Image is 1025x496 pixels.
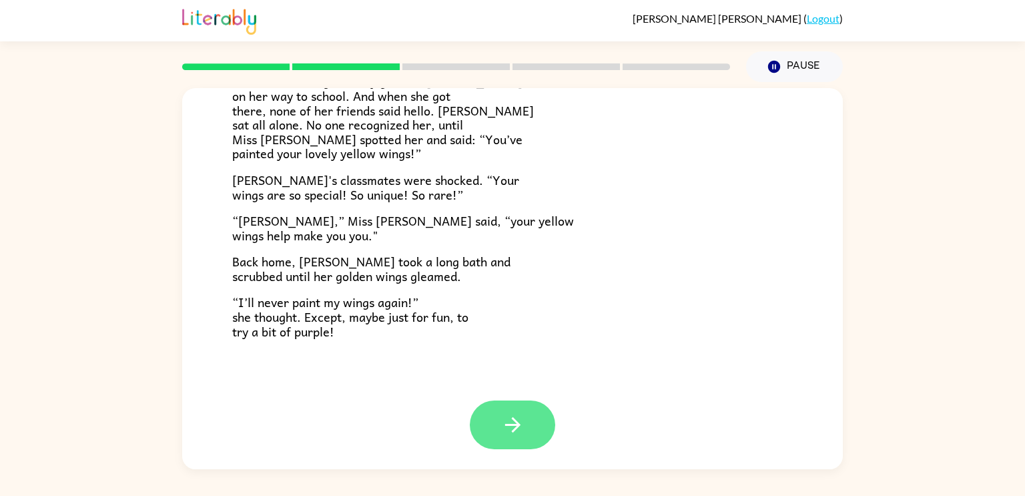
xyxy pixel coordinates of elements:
[182,5,256,35] img: Literably
[232,170,519,204] span: [PERSON_NAME]'s classmates were shocked. “Your wings are so special! So unique! So rare!”
[746,51,843,82] button: Pause
[633,12,843,25] div: ( )
[807,12,839,25] a: Logout
[232,71,534,163] span: The next morning, nobody greeted [PERSON_NAME] on her way to school. And when she got there, none...
[633,12,803,25] span: [PERSON_NAME] [PERSON_NAME]
[232,252,510,286] span: Back home, [PERSON_NAME] took a long bath and scrubbed until her golden wings gleamed.
[232,292,468,340] span: “I’ll never paint my wings again!” she thought. Except, maybe just for fun, to try a bit of purple!
[232,211,574,245] span: “[PERSON_NAME],” Miss [PERSON_NAME] said, “your yellow wings help make you you."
